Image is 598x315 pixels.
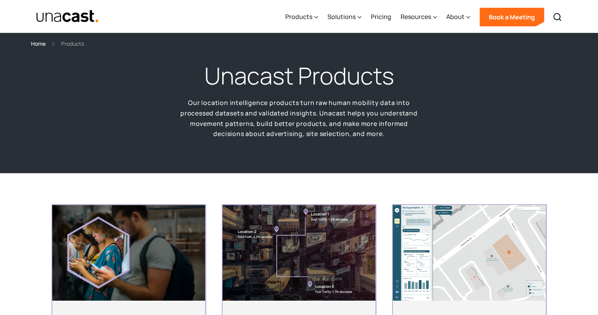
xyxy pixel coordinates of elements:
[327,12,356,21] div: Solutions
[446,12,464,21] div: About
[36,10,99,23] a: home
[204,60,394,91] h1: Unacast Products
[401,12,431,21] div: Resources
[401,1,437,33] div: Resources
[327,1,362,33] div: Solutions
[446,1,470,33] div: About
[285,1,318,33] div: Products
[285,12,312,21] div: Products
[31,39,46,48] a: Home
[36,10,99,23] img: Unacast text logo
[371,1,391,33] a: Pricing
[179,98,419,139] p: Our location intelligence products turn raw human mobility data into processed datasets and valid...
[223,205,375,301] img: An aerial view of a city block with foot traffic data and location data information
[553,12,562,22] img: Search icon
[61,39,84,48] div: Products
[393,205,546,301] img: An image of the unacast UI. Shows a map of a pet supermarket along with relevant data in the side...
[480,8,544,26] a: Book a Meeting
